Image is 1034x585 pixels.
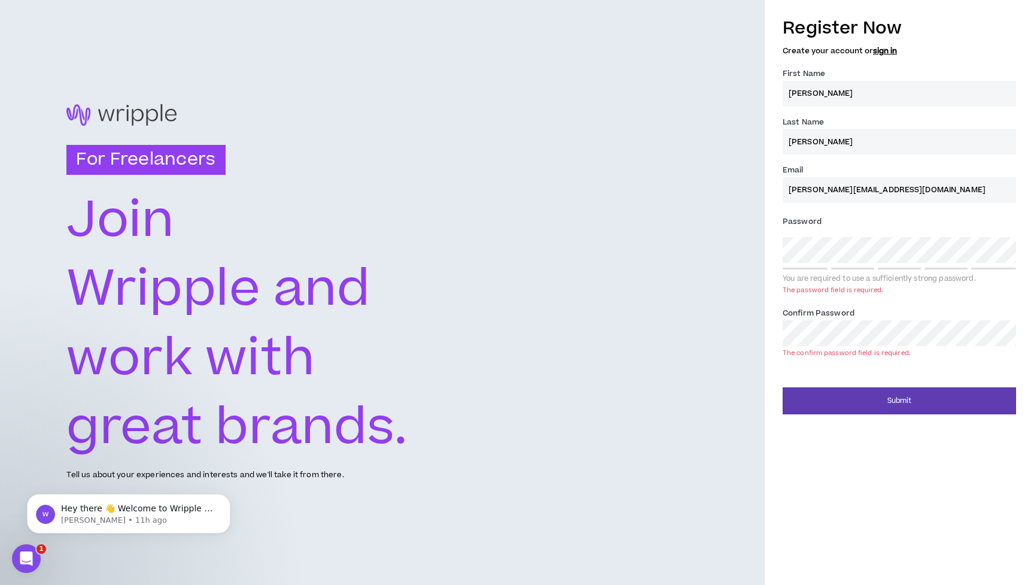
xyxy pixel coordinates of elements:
[783,160,804,180] label: Email
[783,64,825,83] label: First Name
[783,129,1016,154] input: Last name
[12,544,41,573] iframe: Intercom live chat
[783,113,824,132] label: Last Name
[66,323,315,395] text: work with
[783,348,911,357] div: The confirm password field is required.
[783,387,1016,414] button: Submit
[783,81,1016,107] input: First name
[783,274,1016,284] div: You are required to use a sufficiently strong password.
[873,46,897,56] a: sign in
[783,177,1016,203] input: Enter Email
[9,469,248,553] iframe: Intercom notifications message
[783,216,822,227] span: Password
[783,286,883,295] div: The password field is required.
[783,16,1016,41] h3: Register Now
[37,544,46,554] span: 1
[66,184,174,256] text: Join
[66,145,225,175] h3: For Freelancers
[783,47,1016,55] h5: Create your account or
[66,253,371,325] text: Wripple and
[783,304,854,323] label: Confirm Password
[66,392,409,463] text: great brands.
